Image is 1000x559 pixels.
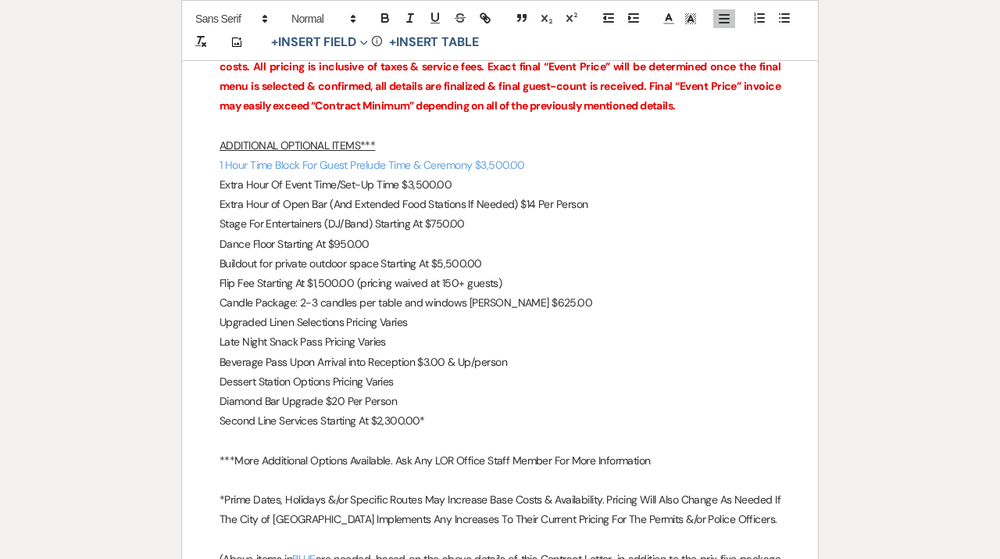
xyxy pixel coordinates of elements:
p: Buildout for private outdoor space Starting At $5,500.00 [220,254,780,274]
p: Late Night Snack Pass Pricing Varies [220,332,780,352]
p: Extra Hour of Open Bar (And Extended Food Stations If Needed) $14 Per Person [220,195,780,214]
span: Alignment [713,9,735,28]
p: ***More Additional Options Available. Ask Any LOR Office Staff Member For More Information [220,451,780,471]
p: Candle Package: 2-3 candles per table and windows [PERSON_NAME] $625.00 [220,293,780,313]
button: +Insert Table [384,33,484,52]
p: Stage For Entertainers (DJ/Band) Starting At $750.00 [220,214,780,234]
p: Second Line Services Starting At $2,300.00* [220,411,780,431]
span: 1 Hour Time Block For Guest Prelude Time & Ceremony $3,500.00 [220,158,525,172]
p: Diamond Bar Upgrade $20 Per Person [220,392,780,411]
span: + [271,36,278,48]
span: Header Formats [284,9,361,28]
u: ADDITIONAL OPTIONAL ITEMS*** [220,138,375,152]
span: + [389,36,396,48]
button: Insert Field [266,33,373,52]
p: Extra Hour Of Event Time/Set-Up Time $3,500.00 [220,175,780,195]
span: Text Background Color [680,9,702,28]
p: *Prime Dates, Holidays &/or Specific Routes May Increase Base Costs & Availability. Pricing Will ... [220,490,780,529]
p: Flip Fee Starting At $1,500.00 (pricing waived at 150+ guests) [220,274,780,293]
p: Dance Floor Starting At $950.00 [220,235,780,254]
p: Dessert Station Options Pricing Varies [220,372,780,392]
p: Beverage Pass Upon Arrival into Reception $3.00 & Up/person [220,353,780,372]
p: Upgraded Linen Selections Pricing Varies [220,313,780,332]
span: Text Color [658,9,680,28]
